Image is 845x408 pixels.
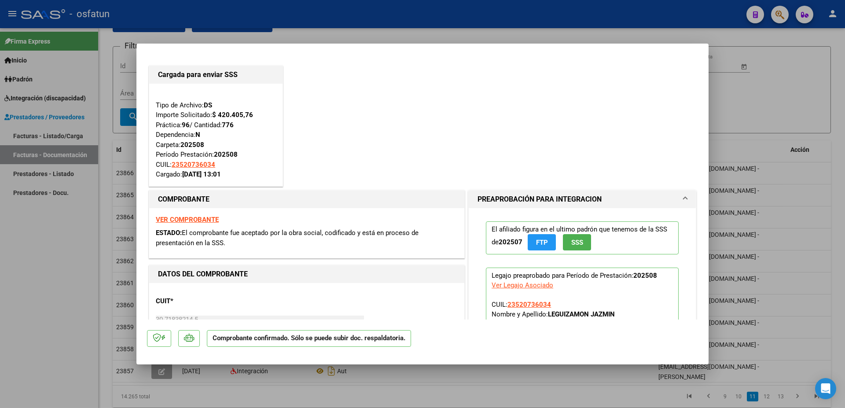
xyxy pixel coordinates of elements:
strong: 202508 [633,272,657,279]
a: VER COMPROBANTE [156,216,219,224]
div: Open Intercom Messenger [815,378,836,399]
strong: 202508 [214,151,238,158]
div: Tipo de Archivo: Importe Solicitado: Práctica: / Cantidad: Dependencia: Carpeta: Período Prestaci... [156,90,276,180]
strong: 202508 [180,141,204,149]
strong: 776 [222,121,234,129]
span: ESTADO: [156,229,182,237]
span: SSS [571,239,583,246]
div: PREAPROBACIÓN PARA INTEGRACION [469,208,696,392]
span: 23520736034 [507,301,551,309]
h1: PREAPROBACIÓN PARA INTEGRACION [478,194,602,205]
div: Ver Legajo Asociado [492,280,553,290]
h1: Cargada para enviar SSS [158,70,274,80]
button: SSS [563,234,591,250]
span: El comprobante fue aceptado por la obra social, codificado y está en proceso de presentación en l... [156,229,419,247]
strong: DS [204,101,212,109]
strong: COMPROBANTE [158,195,209,203]
mat-expansion-panel-header: PREAPROBACIÓN PARA INTEGRACION [469,191,696,208]
strong: N [195,131,200,139]
strong: [DATE] 13:01 [182,170,221,178]
span: CUIL: Nombre y Apellido: Período Desde: Período Hasta: Admite Dependencia: [492,301,664,367]
strong: DATOS DEL COMPROBANTE [158,270,248,278]
button: FTP [528,234,556,250]
span: 23520736034 [172,161,215,169]
strong: LEGUIZAMON JAZMIN [548,310,615,318]
p: El afiliado figura en el ultimo padrón que tenemos de la SSS de [486,221,679,254]
strong: 202507 [499,238,522,246]
strong: 96 [182,121,190,129]
p: Comprobante confirmado. Sólo se puede subir doc. respaldatoria. [207,330,411,347]
p: CUIT [156,296,246,306]
p: Legajo preaprobado para Período de Prestación: [486,268,679,371]
strong: $ 420.405,76 [212,111,253,119]
span: FTP [536,239,548,246]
